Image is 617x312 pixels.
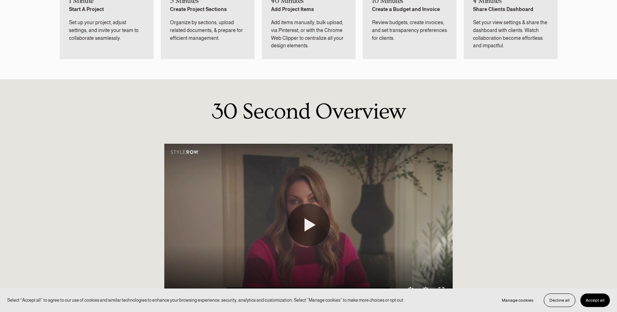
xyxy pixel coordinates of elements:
[101,100,516,124] h1: 30 Second Overview
[549,298,570,303] span: Decline all
[372,19,447,42] p: Review budgets, create invoices, and set transparency preferences for clients.
[69,19,144,42] p: Set up your project, adjust settings, and invite your team to collaborate seamlessly.
[372,6,440,12] strong: Create a Budget and Invoice
[170,6,227,12] strong: Create Project Sections
[171,287,184,294] div: Current time
[586,298,605,303] span: Accept all
[496,294,539,307] button: Manage cookies
[184,287,199,294] div: Duration
[502,298,533,303] span: Manage cookies
[7,297,404,303] p: Select “Accept all” to agree to our use of cookies and similar technologies to enhance your brows...
[69,6,104,12] strong: Start A Project
[170,19,245,42] p: Organize by sections, upload related documents, & prepare for efficient management.
[544,294,575,307] button: Decline all
[473,19,548,49] p: Set your view settings & share the dashboard with clients. Watch collaboration become effortless ...
[473,6,533,12] strong: Share Clients Dashboard
[271,6,314,12] strong: Add Project Items
[287,203,330,246] button: Play
[580,294,610,307] button: Accept all
[271,19,346,49] p: Add items manually, bulk upload, via Pinterest, or with the Chrome Web Clipper to centralize all ...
